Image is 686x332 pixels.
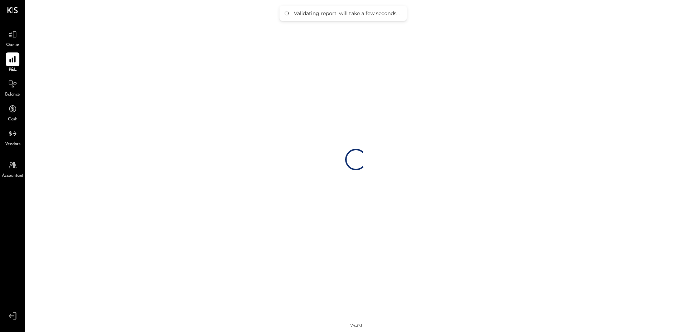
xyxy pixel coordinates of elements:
[5,141,20,148] span: Vendors
[0,158,25,179] a: Accountant
[294,10,400,17] div: Validating report, will take a few seconds...
[350,323,362,328] div: v 4.37.1
[2,173,24,179] span: Accountant
[5,92,20,98] span: Balance
[6,42,19,49] span: Queue
[0,127,25,148] a: Vendors
[8,116,17,123] span: Cash
[0,28,25,49] a: Queue
[0,52,25,73] a: P&L
[9,67,17,73] span: P&L
[0,102,25,123] a: Cash
[0,77,25,98] a: Balance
